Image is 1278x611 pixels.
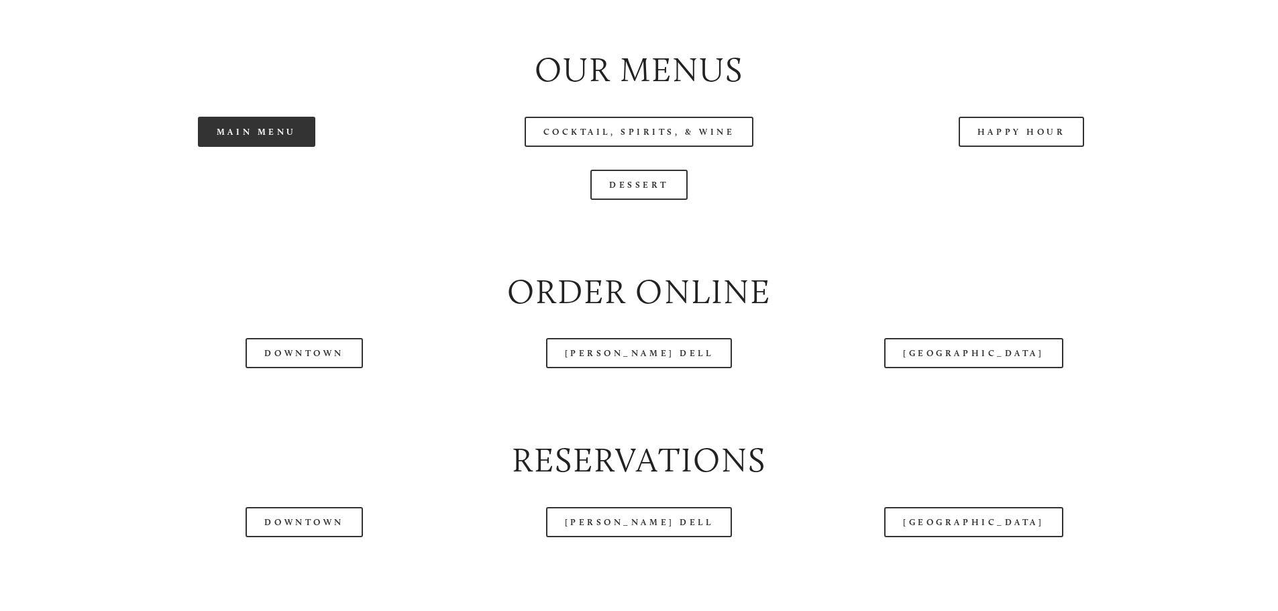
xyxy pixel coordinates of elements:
[590,170,688,200] a: Dessert
[76,437,1201,484] h2: Reservations
[198,117,315,147] a: Main Menu
[884,507,1063,537] a: [GEOGRAPHIC_DATA]
[38,5,105,72] img: Amaro's Table
[959,117,1085,147] a: Happy Hour
[246,338,362,368] a: Downtown
[76,268,1201,316] h2: Order Online
[246,507,362,537] a: Downtown
[546,507,733,537] a: [PERSON_NAME] Dell
[884,338,1063,368] a: [GEOGRAPHIC_DATA]
[525,117,754,147] a: Cocktail, Spirits, & Wine
[546,338,733,368] a: [PERSON_NAME] Dell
